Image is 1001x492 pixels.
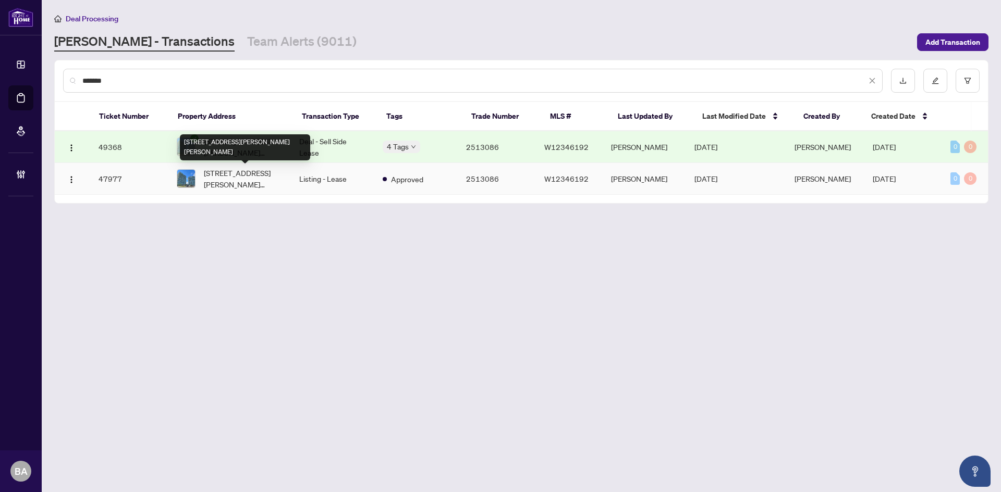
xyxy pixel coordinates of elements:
span: Created Date [871,110,915,122]
div: 0 [964,141,976,153]
th: Trade Number [463,102,542,131]
span: BA [15,464,28,478]
span: download [899,77,907,84]
span: [DATE] [694,142,717,152]
button: Open asap [959,456,991,487]
span: home [54,15,62,22]
span: edit [932,77,939,84]
div: [STREET_ADDRESS][PERSON_NAME][PERSON_NAME] [180,134,310,160]
span: Deal Processing [66,14,118,23]
td: Deal - Sell Side Lease [291,131,374,163]
span: [DATE] [873,174,896,183]
button: Logo [63,170,80,187]
span: close [869,77,876,84]
img: Logo [67,175,76,184]
span: W12346192 [544,142,589,152]
td: 2513086 [458,131,536,163]
img: thumbnail-img [177,170,195,187]
td: 47977 [90,163,168,195]
button: Add Transaction [917,33,988,51]
td: 49368 [90,131,168,163]
button: filter [956,69,980,93]
th: Created By [795,102,863,131]
span: [PERSON_NAME] [795,142,851,152]
th: Last Modified Date [694,102,796,131]
button: download [891,69,915,93]
div: 0 [950,172,960,185]
td: Listing - Lease [291,163,374,195]
th: Transaction Type [294,102,378,131]
img: thumbnail-img [177,138,195,156]
a: Team Alerts (9011) [247,33,357,52]
span: Approved [391,173,423,185]
span: [DATE] [873,142,896,152]
button: edit [923,69,947,93]
th: Tags [378,102,462,131]
td: 2513086 [458,163,536,195]
div: 0 [964,172,976,185]
span: 4 Tags [387,141,409,153]
th: Ticket Number [91,102,169,131]
img: Logo [67,144,76,152]
th: Last Updated By [609,102,694,131]
th: MLS # [542,102,609,131]
span: Add Transaction [925,34,980,51]
div: 0 [950,141,960,153]
span: down [411,144,416,149]
span: W12346192 [544,174,589,183]
td: [PERSON_NAME] [603,131,686,163]
th: Created Date [863,102,942,131]
img: logo [8,8,33,27]
span: Last Modified Date [702,110,766,122]
span: [PERSON_NAME] [795,174,851,183]
th: Property Address [169,102,294,131]
a: [PERSON_NAME] - Transactions [54,33,235,52]
button: Logo [63,138,80,155]
span: [DATE] [694,174,717,183]
span: [STREET_ADDRESS][PERSON_NAME][PERSON_NAME] [204,167,283,190]
td: [PERSON_NAME] [603,163,686,195]
span: filter [964,77,971,84]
